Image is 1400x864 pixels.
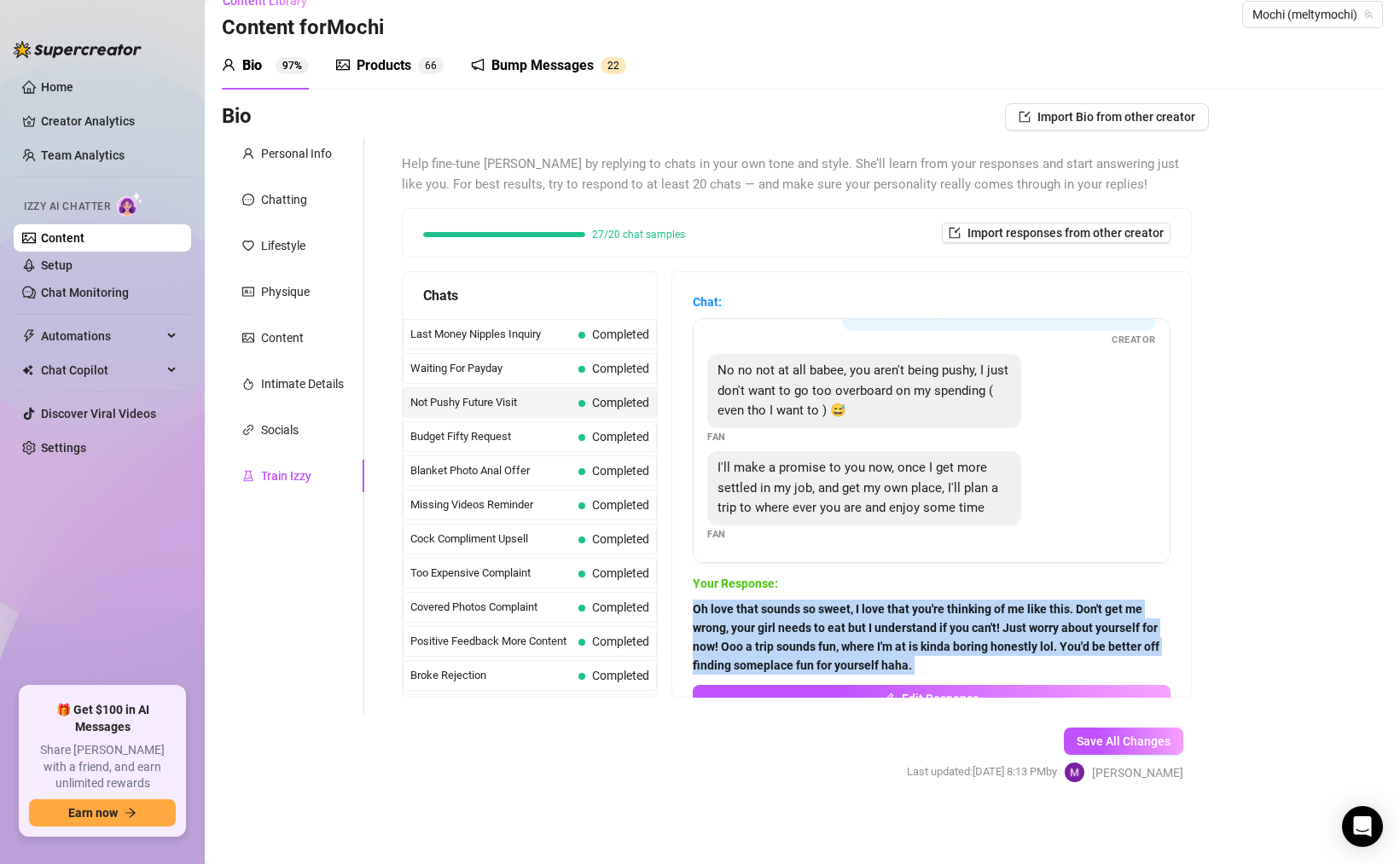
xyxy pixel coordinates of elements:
span: Last updated: [DATE] 8:13 PM by [907,763,1057,780]
span: I'll make a promise to you now, once I get more settled in my job, and get my own place, I'll pla... [717,460,998,515]
span: Completed [592,635,649,648]
strong: Your Response: [693,577,778,590]
span: 🎁 Get $100 in AI Messages [29,702,176,735]
button: Edit Response [693,685,1171,712]
div: Open Intercom Messenger [1342,806,1383,847]
span: 27/20 chat samples [592,229,685,240]
button: Import Bio from other creator [1005,103,1209,130]
span: Broke Rejection [410,667,572,684]
div: Products [357,55,411,76]
span: thunderbolt [22,329,36,343]
a: Chat Monitoring [41,286,129,299]
div: Train Izzy [261,467,311,485]
span: Last Money Nipples Inquiry [410,326,572,343]
div: Chatting [261,190,307,209]
span: Mochi (meltymochi) [1252,2,1373,27]
button: Import responses from other creator [942,223,1171,243]
div: Intimate Details [261,374,344,393]
span: Positive Feedback More Content [410,633,572,650]
span: Save All Changes [1077,734,1171,748]
a: Setup [41,258,73,272]
span: Missing Videos Reminder [410,496,572,513]
span: fire [242,378,254,390]
span: 2 [613,60,619,72]
span: No no not at all babee, you aren't being pushy, I just don't want to go too overboard on my spend... [717,362,1008,418]
span: Fan [707,527,726,542]
span: 6 [431,60,437,72]
span: Cock Compliment Upsell [410,531,572,548]
span: idcard [242,286,254,298]
img: AI Chatter [117,192,143,217]
span: arrow-right [125,807,137,819]
span: Completed [592,328,649,341]
span: Covered Photos Complaint [410,599,572,616]
a: Home [41,80,73,94]
span: picture [336,58,350,72]
span: Earn now [68,806,118,820]
span: Izzy AI Chatter [24,199,110,215]
div: Personal Info [261,144,332,163]
h3: Bio [222,103,252,130]
span: heart [242,240,254,252]
span: Creator [1112,333,1156,347]
span: Too Expensive Complaint [410,565,572,582]
div: Lifestyle [261,236,305,255]
span: experiment [242,470,254,482]
span: Chats [423,285,458,306]
span: Automations [41,322,162,350]
span: [PERSON_NAME] [1092,763,1183,782]
span: notification [471,58,485,72]
span: Completed [592,498,649,512]
a: Content [41,231,84,245]
span: 6 [425,60,431,72]
div: Content [261,328,304,347]
span: Completed [592,566,649,580]
span: Chat Copilot [41,357,162,384]
span: Waiting For Payday [410,360,572,377]
a: Settings [41,441,86,455]
sup: 66 [418,57,444,74]
h3: Content for Mochi [222,14,384,42]
span: Blanket Photo Anal Offer [410,462,572,479]
sup: 22 [601,57,626,74]
span: import [1019,111,1031,123]
span: Help fine-tune [PERSON_NAME] by replying to chats in your own tone and style. She’ll learn from y... [402,154,1192,194]
img: Chat Copilot [22,364,33,376]
span: Edit Response [902,692,979,705]
sup: 97% [276,57,309,74]
a: Creator Analytics [41,107,177,135]
a: Discover Viral Videos [41,407,156,420]
a: Team Analytics [41,148,125,162]
span: Import responses from other creator [967,226,1164,240]
div: Bump Messages [491,55,594,76]
span: Share [PERSON_NAME] with a friend, and earn unlimited rewards [29,742,176,792]
span: Not Pushy Future Visit [410,394,572,411]
span: picture [242,332,254,344]
span: 2 [607,60,613,72]
div: Physique [261,282,310,301]
button: Save All Changes [1064,728,1183,755]
span: user [222,58,235,72]
span: Completed [592,362,649,375]
span: team [1363,9,1374,20]
span: Fan [707,430,726,444]
span: Import Bio from other creator [1037,110,1195,124]
img: Melty Mochi [1065,763,1084,782]
span: Completed [592,430,649,444]
span: link [242,424,254,436]
img: logo-BBDzfeDw.svg [14,41,142,58]
strong: Oh love that sounds so sweet, I love that you're thinking of me like this. Don't get me wrong, yo... [693,602,1159,672]
span: Completed [592,464,649,478]
span: Completed [592,669,649,682]
span: edit [883,693,895,705]
button: Earn nowarrow-right [29,799,176,826]
strong: Chat: [693,295,722,309]
div: Bio [242,55,262,76]
span: Completed [592,396,649,409]
span: Completed [592,532,649,546]
span: import [949,227,961,239]
div: Socials [261,420,299,439]
span: message [242,194,254,206]
span: Budget Fifty Request [410,428,572,445]
span: Completed [592,600,649,614]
